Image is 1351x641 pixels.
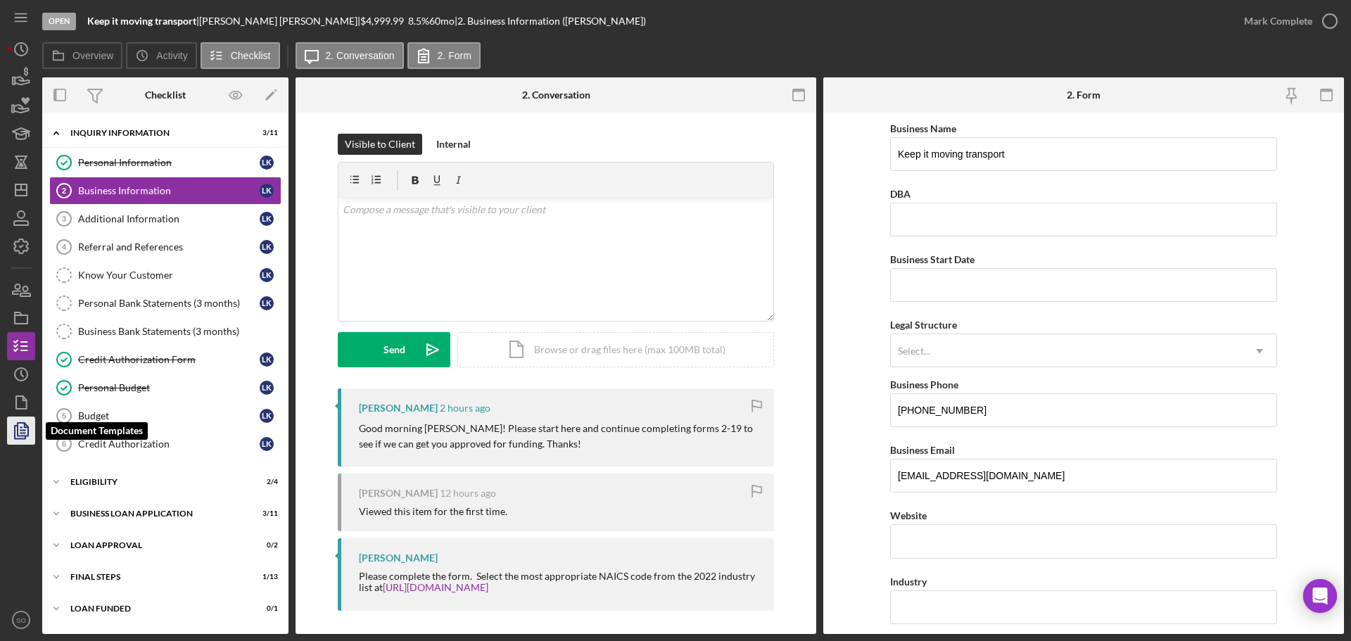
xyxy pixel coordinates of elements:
[338,332,450,367] button: Send
[359,421,760,452] p: Good morning [PERSON_NAME]! Please start here and continue completing forms 2-19 to see if we can...
[407,42,481,69] button: 2. Form
[87,15,199,27] div: |
[890,444,955,456] label: Business Email
[78,213,260,224] div: Additional Information
[126,42,196,69] button: Activity
[201,42,280,69] button: Checklist
[260,437,274,451] div: L K
[42,13,76,30] div: Open
[78,298,260,309] div: Personal Bank Statements (3 months)
[359,571,760,593] div: Please complete the form. Select the most appropriate NAICS code from the 2022 industry list at
[49,374,281,402] a: Personal BudgetLK
[360,15,408,27] div: $4,999.99
[78,269,260,281] div: Know Your Customer
[260,184,274,198] div: L K
[49,261,281,289] a: Know Your CustomerLK
[49,289,281,317] a: Personal Bank Statements (3 months)LK
[49,233,281,261] a: 4Referral and ReferencesLK
[49,148,281,177] a: Personal InformationLK
[49,205,281,233] a: 3Additional InformationLK
[62,186,66,195] tspan: 2
[62,243,67,251] tspan: 4
[890,188,911,200] label: DBA
[49,317,281,345] a: Business Bank Statements (3 months)
[78,157,260,168] div: Personal Information
[260,409,274,423] div: L K
[42,42,122,69] button: Overview
[260,212,274,226] div: L K
[1230,7,1344,35] button: Mark Complete
[436,134,471,155] div: Internal
[253,541,278,550] div: 0 / 2
[49,177,281,205] a: 2Business InformationLK
[1067,89,1101,101] div: 2. Form
[253,604,278,613] div: 0 / 1
[383,581,488,593] a: [URL][DOMAIN_NAME]
[326,50,395,61] label: 2. Conversation
[890,253,975,265] label: Business Start Date
[1244,7,1312,35] div: Mark Complete
[78,326,281,337] div: Business Bank Statements (3 months)
[455,15,646,27] div: | 2. Business Information ([PERSON_NAME])
[253,573,278,581] div: 1 / 13
[70,541,243,550] div: Loan Approval
[156,50,187,61] label: Activity
[338,134,422,155] button: Visible to Client
[440,402,490,414] time: 2025-08-28 14:12
[70,478,243,486] div: Eligibility
[408,15,429,27] div: 8.5 %
[70,573,243,581] div: Final Steps
[359,402,438,414] div: [PERSON_NAME]
[78,185,260,196] div: Business Information
[49,402,281,430] a: 5BudgetLK
[62,215,66,223] tspan: 3
[429,15,455,27] div: 60 mo
[70,604,243,613] div: LOAN FUNDED
[1303,579,1337,613] div: Open Intercom Messenger
[78,382,260,393] div: Personal Budget
[898,345,930,357] div: Select...
[260,296,274,310] div: L K
[78,354,260,365] div: Credit Authorization Form
[359,552,438,564] div: [PERSON_NAME]
[260,240,274,254] div: L K
[359,506,507,517] div: Viewed this item for the first time.
[49,430,281,458] a: 6Credit AuthorizationLK
[78,241,260,253] div: Referral and References
[72,50,113,61] label: Overview
[253,129,278,137] div: 3 / 11
[260,381,274,395] div: L K
[145,89,186,101] div: Checklist
[296,42,404,69] button: 2. Conversation
[260,353,274,367] div: L K
[70,509,243,518] div: BUSINESS LOAN APPLICATION
[890,122,956,134] label: Business Name
[49,345,281,374] a: Credit Authorization FormLK
[438,50,471,61] label: 2. Form
[345,134,415,155] div: Visible to Client
[231,50,271,61] label: Checklist
[260,156,274,170] div: L K
[78,438,260,450] div: Credit Authorization
[253,478,278,486] div: 2 / 4
[62,440,66,448] tspan: 6
[78,410,260,421] div: Budget
[16,616,26,624] text: SO
[260,268,274,282] div: L K
[62,412,66,420] tspan: 5
[87,15,196,27] b: Keep it moving transport
[253,509,278,518] div: 3 / 11
[890,379,958,391] label: Business Phone
[199,15,360,27] div: [PERSON_NAME] [PERSON_NAME] |
[383,332,405,367] div: Send
[890,576,927,588] label: Industry
[70,129,243,137] div: INQUIRY INFORMATION
[522,89,590,101] div: 2. Conversation
[890,509,927,521] label: Website
[429,134,478,155] button: Internal
[359,488,438,499] div: [PERSON_NAME]
[7,606,35,634] button: SO
[440,488,496,499] time: 2025-08-28 03:39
